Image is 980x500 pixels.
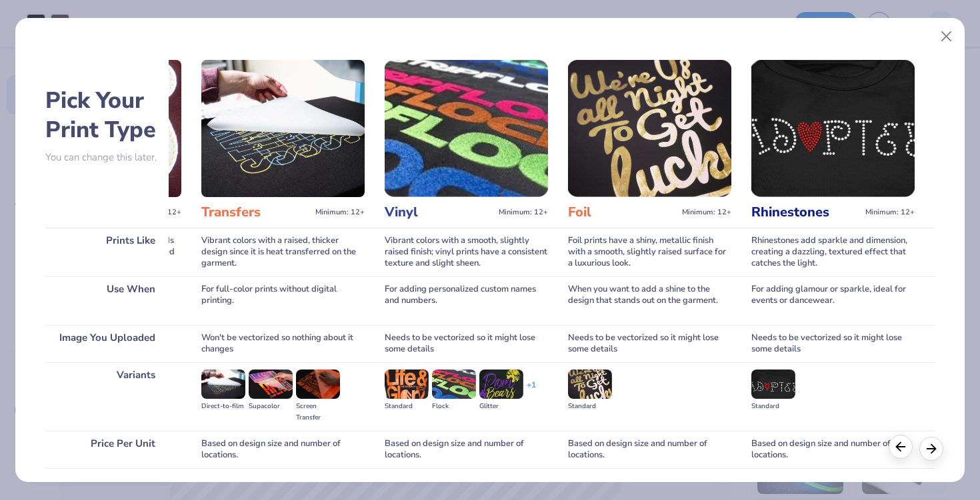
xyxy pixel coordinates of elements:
div: Standard [751,401,795,412]
div: Price Per Unit [45,431,169,468]
img: Transfers [201,60,365,197]
div: For adding personalized custom names and numbers. [385,276,548,325]
button: Close [934,24,959,49]
img: Standard [385,370,429,399]
img: Screen Transfer [296,370,340,399]
h3: Transfers [201,204,310,221]
div: Won't be vectorized so nothing about it changes [201,325,365,362]
div: For full-color prints without digital printing. [201,276,365,325]
p: You can change this later. [45,152,169,163]
h3: Rhinestones [751,204,860,221]
div: Based on design size and number of locations. [568,431,731,468]
div: Standard [568,401,612,412]
div: Foil prints have a shiny, metallic finish with a smooth, slightly raised surface for a luxurious ... [568,228,731,276]
div: Needs to be vectorized so it might lose some details [385,325,548,362]
span: Minimum: 12+ [865,208,915,217]
h3: Foil [568,204,677,221]
div: + 1 [527,379,536,402]
div: Variants [45,362,169,431]
img: Rhinestones [751,60,915,197]
div: Standard [385,401,429,412]
img: Supacolor [249,370,293,399]
div: Needs to be vectorized so it might lose some details [568,325,731,362]
div: Supacolor [249,401,293,412]
span: Minimum: 12+ [499,208,548,217]
div: Screen Transfer [296,401,340,423]
div: Vibrant colors with a raised, thicker design since it is heat transferred on the garment. [201,228,365,276]
img: Standard [751,370,795,399]
h3: Vinyl [385,204,493,221]
img: Standard [568,370,612,399]
img: Foil [568,60,731,197]
div: Flock [432,401,476,412]
div: Image You Uploaded [45,325,169,362]
img: Vinyl [385,60,548,197]
div: Rhinestones add sparkle and dimension, creating a dazzling, textured effect that catches the light. [751,228,915,276]
h2: Pick Your Print Type [45,86,169,144]
div: Based on design size and number of locations. [751,431,915,468]
div: Direct-to-film [201,401,245,412]
div: When you want to add a shine to the design that stands out on the garment. [568,276,731,325]
div: Prints Like [45,228,169,276]
span: Minimum: 12+ [682,208,731,217]
img: Glitter [479,370,523,399]
span: Minimum: 12+ [315,208,365,217]
div: Based on design size and number of locations. [201,431,365,468]
div: Vibrant colors with a smooth, slightly raised finish; vinyl prints have a consistent texture and ... [385,228,548,276]
div: Glitter [479,401,523,412]
div: For adding glamour or sparkle, ideal for events or dancewear. [751,276,915,325]
div: Use When [45,276,169,325]
div: Based on design size and number of locations. [385,431,548,468]
div: Needs to be vectorized so it might lose some details [751,325,915,362]
img: Flock [432,370,476,399]
img: Direct-to-film [201,370,245,399]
